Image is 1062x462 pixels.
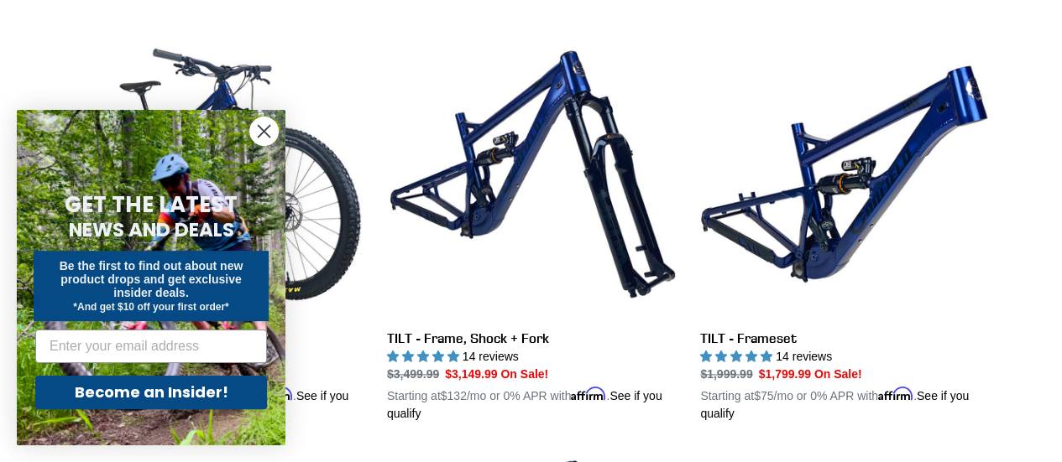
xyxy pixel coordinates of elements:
span: *And get $10 off your first order* [73,301,228,313]
button: Close dialog [249,117,279,146]
input: Enter your email address [35,330,267,363]
span: NEWS AND DEALS [69,216,234,243]
button: Become an Insider! [35,376,267,409]
span: GET THE LATEST [65,189,238,220]
span: Be the first to find out about new product drops and get exclusive insider deals. [60,259,243,299]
